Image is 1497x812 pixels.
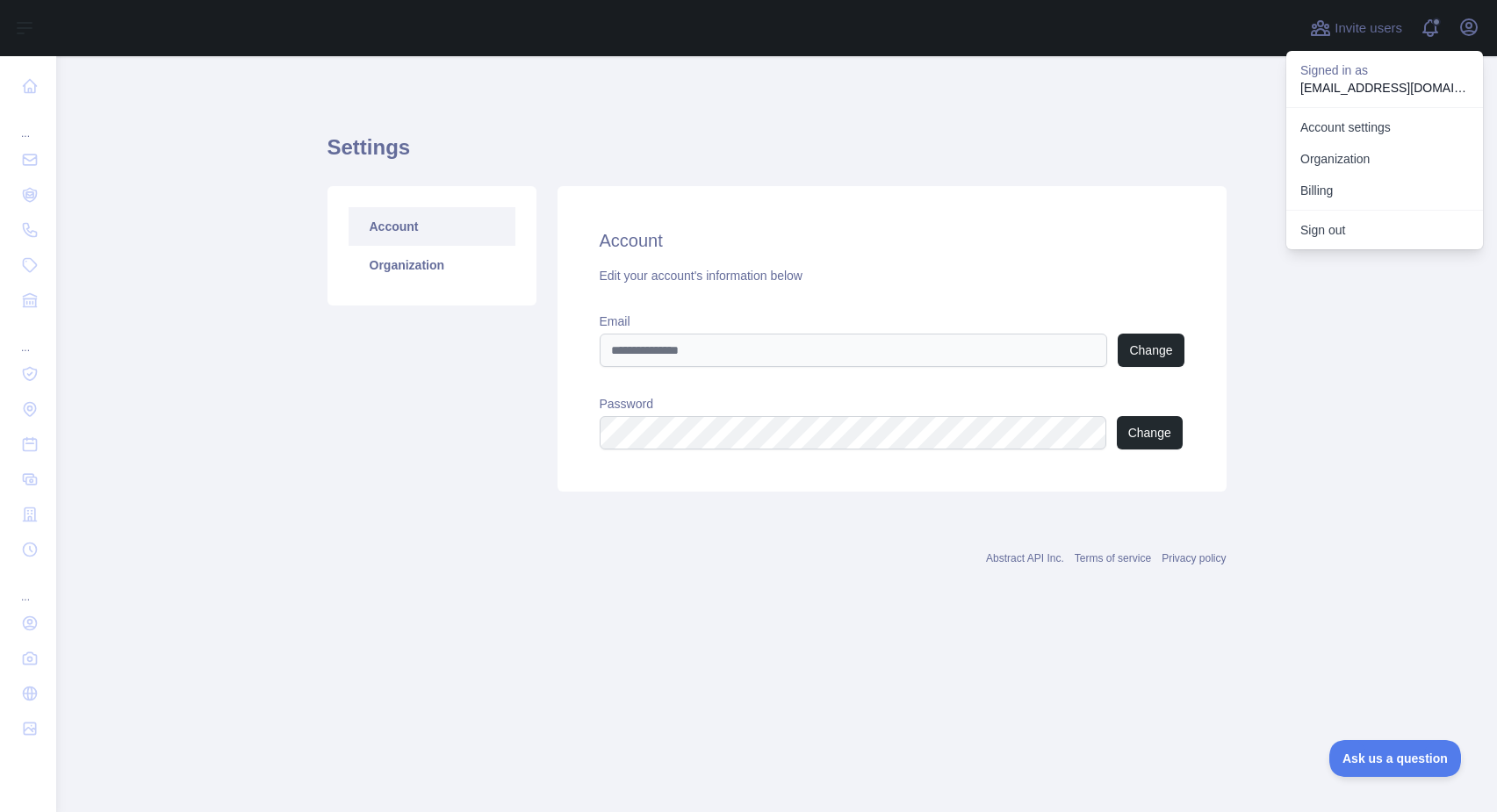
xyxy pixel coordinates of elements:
a: Account [349,207,515,246]
iframe: Toggle Customer Support [1329,740,1462,777]
div: ... [14,105,42,140]
h1: Settings [327,133,1227,176]
a: Account settings [1286,111,1483,143]
h2: Account [600,228,1184,253]
button: Change [1117,416,1183,449]
a: Organization [1286,143,1483,175]
label: Password [600,395,1184,413]
button: Sign out [1286,214,1483,246]
a: Abstract API Inc. [986,552,1064,564]
a: Privacy policy [1162,552,1226,564]
label: Email [600,313,1184,330]
a: Organization [349,246,515,284]
div: ... [14,569,42,604]
div: Edit your account's information below [600,267,1184,284]
p: [EMAIL_ADDRESS][DOMAIN_NAME] [1300,79,1469,97]
button: Change [1118,334,1184,367]
button: Invite users [1306,14,1406,42]
p: Signed in as [1300,61,1469,79]
div: ... [14,320,42,355]
a: Terms of service [1075,552,1151,564]
button: Billing [1286,175,1483,206]
span: Invite users [1335,18,1402,39]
